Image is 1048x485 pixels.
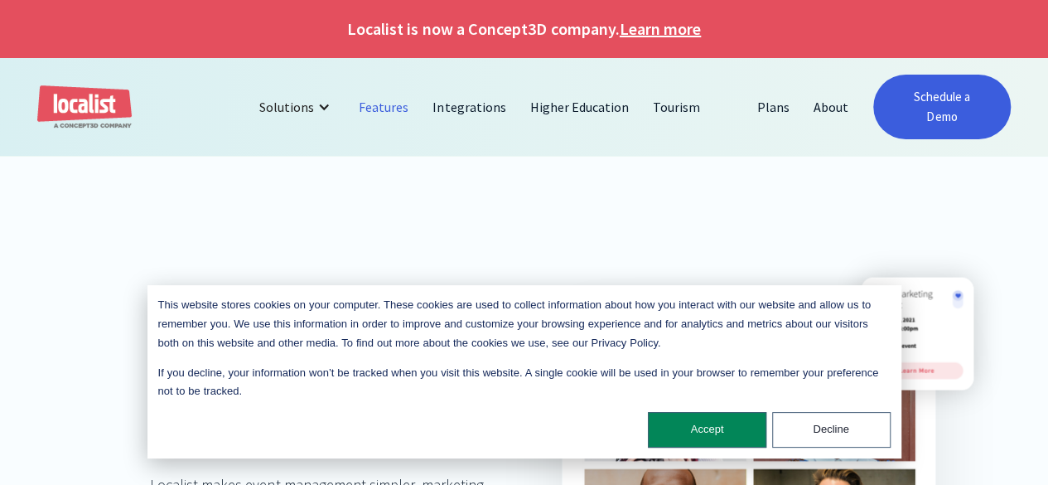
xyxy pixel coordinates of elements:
[347,87,421,127] a: Features
[158,296,891,352] p: This website stores cookies on your computer. These cookies are used to collect information about...
[37,85,132,129] a: home
[519,87,642,127] a: Higher Education
[641,87,712,127] a: Tourism
[247,87,347,127] div: Solutions
[147,285,901,458] div: Cookie banner
[648,412,766,448] button: Accept
[802,87,861,127] a: About
[873,75,1011,139] a: Schedule a Demo
[772,412,891,448] button: Decline
[745,87,801,127] a: Plans
[620,17,701,41] a: Learn more
[421,87,518,127] a: Integrations
[158,364,891,402] p: If you decline, your information won’t be tracked when you visit this website. A single cookie wi...
[259,97,314,117] div: Solutions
